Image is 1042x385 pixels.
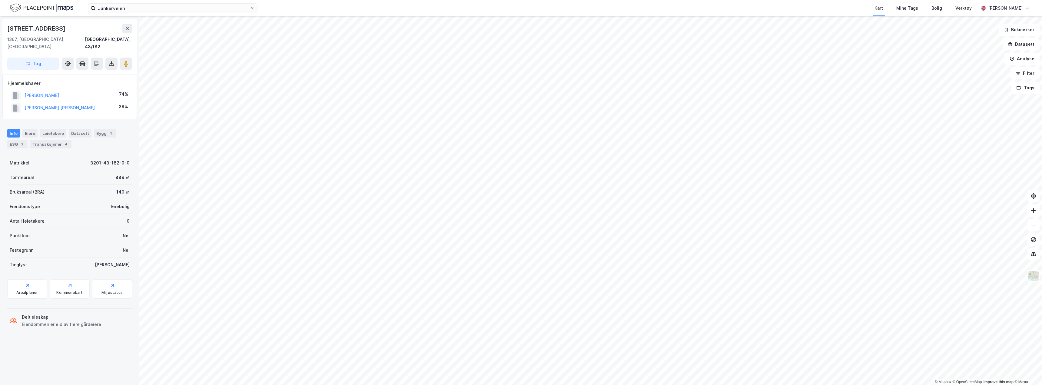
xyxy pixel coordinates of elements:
div: Festegrunn [10,247,33,254]
div: Transaksjoner [30,140,71,148]
div: 74% [119,91,128,98]
div: Verktøy [955,5,972,12]
button: Bokmerker [999,24,1040,36]
button: Filter [1010,67,1040,79]
div: [PERSON_NAME] [95,261,130,268]
div: 3201-43-182-0-0 [90,159,130,167]
div: Mine Tags [896,5,918,12]
a: OpenStreetMap [953,380,982,384]
div: Kommunekart [56,290,83,295]
div: Info [7,129,20,138]
div: Bolig [931,5,942,12]
button: Analyse [1004,53,1040,65]
div: Nei [123,247,130,254]
button: Datasett [1003,38,1040,50]
div: Matrikkel [10,159,29,167]
div: Tomteareal [10,174,34,181]
div: Antall leietakere [10,217,45,225]
div: Tinglyst [10,261,27,268]
button: Tag [7,58,59,70]
a: Improve this map [984,380,1014,384]
div: Enebolig [111,203,130,210]
div: Eiere [22,129,38,138]
div: Kontrollprogram for chat [1012,356,1042,385]
div: ESG [7,140,28,148]
div: 2 [19,141,25,147]
div: Eiendommen er eid av flere gårdeiere [22,321,101,328]
div: Delt eieskap [22,314,101,321]
div: [PERSON_NAME] [988,5,1023,12]
div: Miljøstatus [101,290,123,295]
div: Bruksareal (BRA) [10,188,45,196]
div: 1367, [GEOGRAPHIC_DATA], [GEOGRAPHIC_DATA] [7,36,85,50]
div: Punktleie [10,232,30,239]
input: Søk på adresse, matrikkel, gårdeiere, leietakere eller personer [95,4,250,13]
div: 4 [63,141,69,147]
button: Tags [1011,82,1040,94]
div: Arealplaner [16,290,38,295]
div: 0 [127,217,130,225]
img: logo.f888ab2527a4732fd821a326f86c7f29.svg [10,3,73,13]
div: Eiendomstype [10,203,40,210]
div: Hjemmelshaver [8,80,132,87]
div: Bygg [94,129,116,138]
iframe: Chat Widget [1012,356,1042,385]
a: Mapbox [935,380,951,384]
div: [STREET_ADDRESS] [7,24,67,33]
div: 140 ㎡ [116,188,130,196]
img: Z [1028,270,1039,282]
div: Nei [123,232,130,239]
div: Leietakere [40,129,66,138]
div: Kart [874,5,883,12]
div: 26% [119,103,128,110]
div: 889 ㎡ [115,174,130,181]
div: Datasett [69,129,91,138]
div: 1 [108,130,114,136]
div: [GEOGRAPHIC_DATA], 43/182 [85,36,132,50]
